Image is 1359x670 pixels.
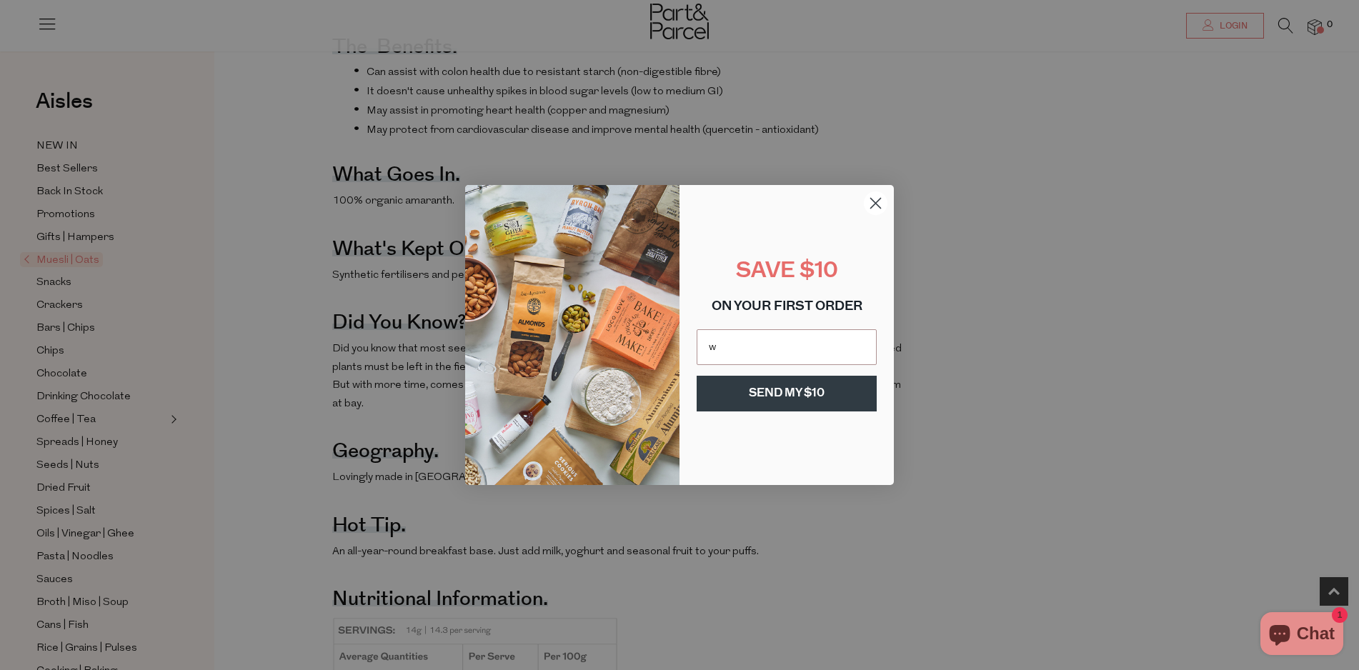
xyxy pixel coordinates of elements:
inbox-online-store-chat: Shopify online store chat [1256,612,1348,659]
input: Email [697,329,877,365]
span: SAVE $10 [736,261,838,283]
button: Close dialog [863,191,888,216]
img: 8150f546-27cf-4737-854f-2b4f1cdd6266.png [465,185,679,485]
button: SEND MY $10 [697,376,877,411]
span: ON YOUR FIRST ORDER [712,301,862,314]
